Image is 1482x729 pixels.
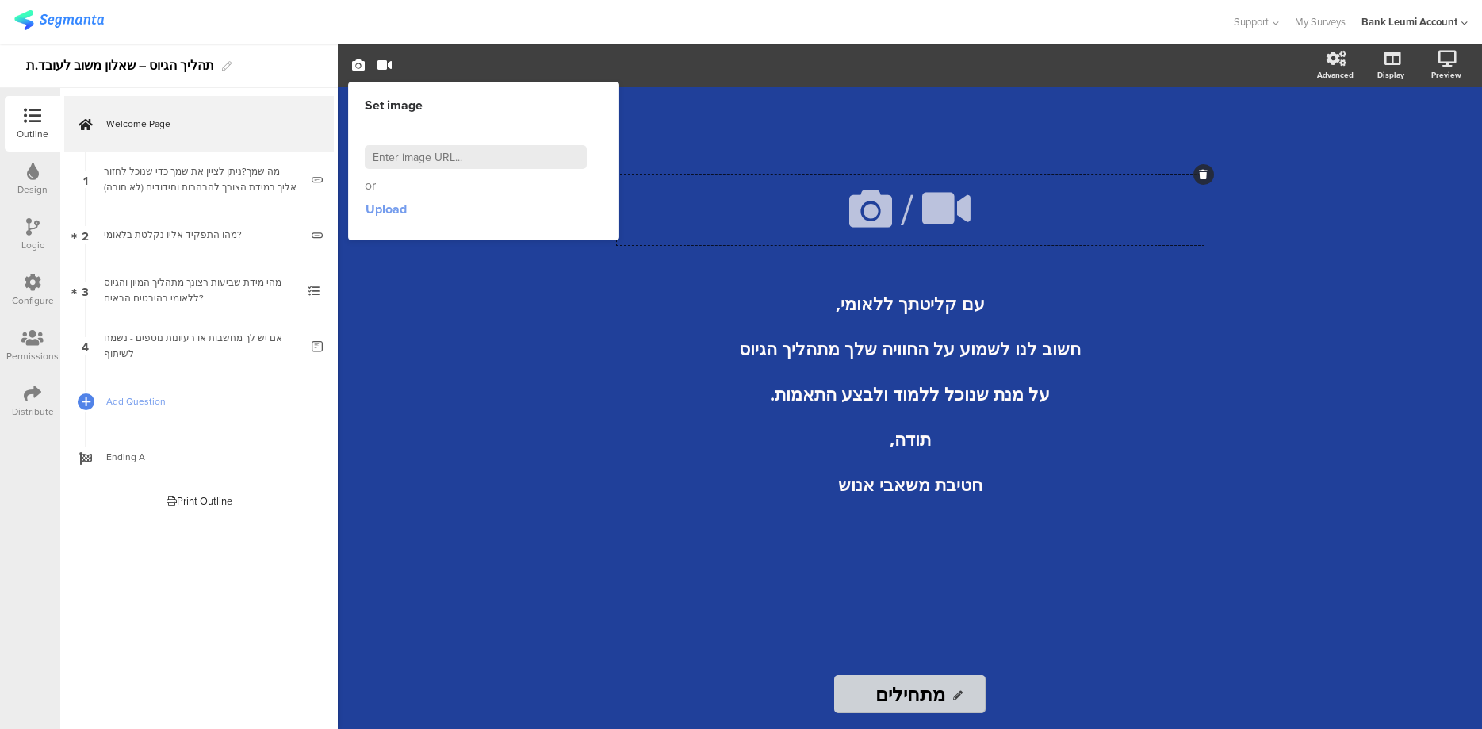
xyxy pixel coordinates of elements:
[64,207,334,263] a: 2 מהו התפקיד אליו נקלטת בלאומי?
[838,472,982,496] span: חטיבת משאבי אנוש
[366,200,407,218] span: Upload
[365,177,376,194] span: or
[104,330,300,362] div: אם יש לך מחשבות או רעיונות נוספים - נשמח לשיתוף
[106,116,309,132] span: Welcome Page
[890,427,931,451] span: תודה,
[64,263,334,318] a: 3 מהי מידת שביעות רצונך מתהליך המיון והגיוס ללאומי בהיבטים הבאים?
[17,182,48,197] div: Design
[104,227,300,243] div: מהו התפקיד אליו נקלטת בלאומי?
[21,238,44,252] div: Logic
[365,195,408,224] button: Upload
[83,171,88,188] span: 1
[64,96,334,152] a: Welcome Page
[167,493,232,508] div: Print Outline
[739,336,1081,360] span: חשוב לנו לשמוע על החוויה שלך מתהליך הגיוס
[12,294,54,308] div: Configure
[12,405,54,419] div: Distribute
[106,393,309,409] span: Add Question
[770,382,1050,405] span: על מנת שנוכל ללמוד ולבצע התאמות.
[836,291,985,315] span: עם קליטתך ללאומי,
[106,449,309,465] span: Ending A
[104,274,293,306] div: מהי מידת שביעות רצונך מתהליך המיון והגיוס ללאומי בהיבטים הבאים?
[365,145,587,169] input: Enter image URL...
[6,349,59,363] div: Permissions
[834,675,986,713] input: Start
[82,282,89,299] span: 3
[1377,69,1404,81] div: Display
[365,97,423,114] span: Set image
[1234,14,1269,29] span: Support
[1317,69,1354,81] div: Advanced
[104,163,300,195] div: מה שמך?ניתן לציין את שמך כדי שנוכל לחזור אליך במידת הצורך להבהרות וחידודים (לא חובה)
[82,337,89,355] span: 4
[1431,69,1461,81] div: Preview
[64,318,334,374] a: 4 אם יש לך מחשבות או רעיונות נוספים - נשמח לשיתוף
[901,178,913,241] span: /
[1361,14,1457,29] div: Bank Leumi Account
[64,429,334,485] a: Ending A
[64,152,334,207] a: 1 מה שמך?ניתן לציין את שמך כדי שנוכל לחזור אליך במידת הצורך להבהרות וחידודים (לא חובה)
[14,10,104,30] img: segmanta logo
[26,53,214,79] div: תהליך הגיוס – שאלון משוב לעובד.ת
[82,226,89,244] span: 2
[17,127,48,141] div: Outline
